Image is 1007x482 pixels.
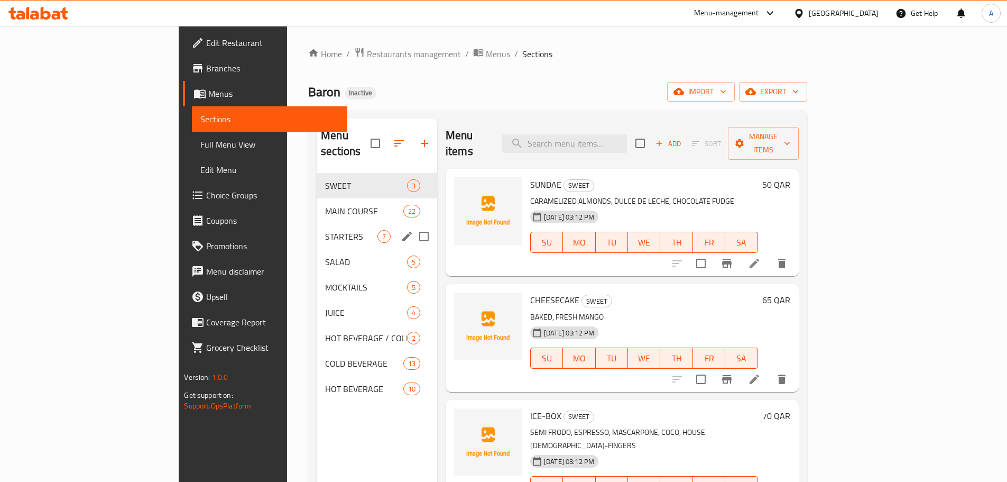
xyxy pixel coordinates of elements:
[403,383,420,395] div: items
[206,62,338,75] span: Branches
[454,293,522,360] img: CHEESECAKE
[690,252,712,275] span: Select to update
[317,300,437,325] div: JUICE4
[192,106,347,132] a: Sections
[694,7,759,20] div: Menu-management
[664,351,688,366] span: TH
[407,332,420,344] div: items
[317,325,437,351] div: HOT BEVERAGE / COLD2
[748,257,761,270] a: Edit menu item
[317,351,437,376] div: COLD BEVERAGE13
[317,169,437,406] nav: Menu sections
[697,235,721,250] span: FR
[748,373,761,386] a: Edit menu item
[725,232,757,253] button: SA
[183,81,347,106] a: Menus
[739,82,807,102] button: export
[325,230,377,243] span: STARTERS
[407,306,420,319] div: items
[540,328,598,338] span: [DATE] 03:12 PM
[660,348,692,369] button: TH
[989,7,993,19] span: A
[567,351,591,366] span: MO
[325,383,403,395] span: HOT BEVERAGE
[729,235,753,250] span: SA
[325,256,407,268] span: SALAD
[354,47,461,61] a: Restaurants management
[596,348,628,369] button: TU
[446,128,489,159] h2: Menu items
[473,47,510,61] a: Menus
[404,206,420,216] span: 22
[654,138,682,150] span: Add
[564,411,594,423] span: SWEET
[206,37,338,49] span: Edit Restaurant
[377,230,391,243] div: items
[183,30,347,56] a: Edit Restaurant
[676,85,726,98] span: import
[530,177,561,193] span: SUNDAE
[183,284,347,310] a: Upsell
[317,376,437,402] div: HOT BEVERAGE10
[530,292,579,308] span: CHEESECAKE
[762,293,790,307] h6: 65 QAR
[206,189,338,202] span: Choice Groups
[693,348,725,369] button: FR
[367,48,461,60] span: Restaurants management
[465,48,469,60] li: /
[530,408,561,424] span: ICE-BOX
[769,251,794,276] button: delete
[540,212,598,222] span: [DATE] 03:12 PM
[200,138,338,151] span: Full Menu View
[308,47,807,61] nav: breadcrumb
[628,232,660,253] button: WE
[408,308,420,318] span: 4
[404,359,420,369] span: 13
[386,131,412,156] span: Sort sections
[667,82,735,102] button: import
[325,357,403,370] span: COLD BEVERAGE
[212,370,228,384] span: 1.0.0
[535,351,559,366] span: SU
[183,259,347,284] a: Menu disclaimer
[403,205,420,217] div: items
[408,333,420,343] span: 2
[632,351,656,366] span: WE
[567,235,591,250] span: MO
[563,179,594,192] div: SWEET
[714,251,740,276] button: Branch-specific-item
[530,195,758,208] p: CARAMELIZED ALMONDS, DULCE DE LECHE, CHOCOLATE FUDGE
[346,48,350,60] li: /
[200,163,338,176] span: Edit Menu
[486,48,510,60] span: Menus
[582,295,612,307] span: SWEET
[564,179,594,192] span: SWEET
[325,306,407,319] span: JUICE
[651,135,685,152] button: Add
[183,335,347,360] a: Grocery Checklist
[408,283,420,293] span: 5
[629,132,651,154] span: Select section
[403,357,420,370] div: items
[317,275,437,300] div: MOCKTAILS5
[454,177,522,245] img: SUNDAE
[208,87,338,100] span: Menus
[408,257,420,267] span: 5
[206,214,338,227] span: Coupons
[628,348,660,369] button: WE
[317,249,437,275] div: SALAD5
[206,341,338,354] span: Grocery Checklist
[206,240,338,252] span: Promotions
[345,87,376,99] div: Inactive
[563,232,595,253] button: MO
[183,310,347,335] a: Coverage Report
[184,388,233,402] span: Get support on:
[600,351,624,366] span: TU
[325,205,403,217] div: MAIN COURSE
[183,56,347,81] a: Branches
[378,232,390,242] span: 7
